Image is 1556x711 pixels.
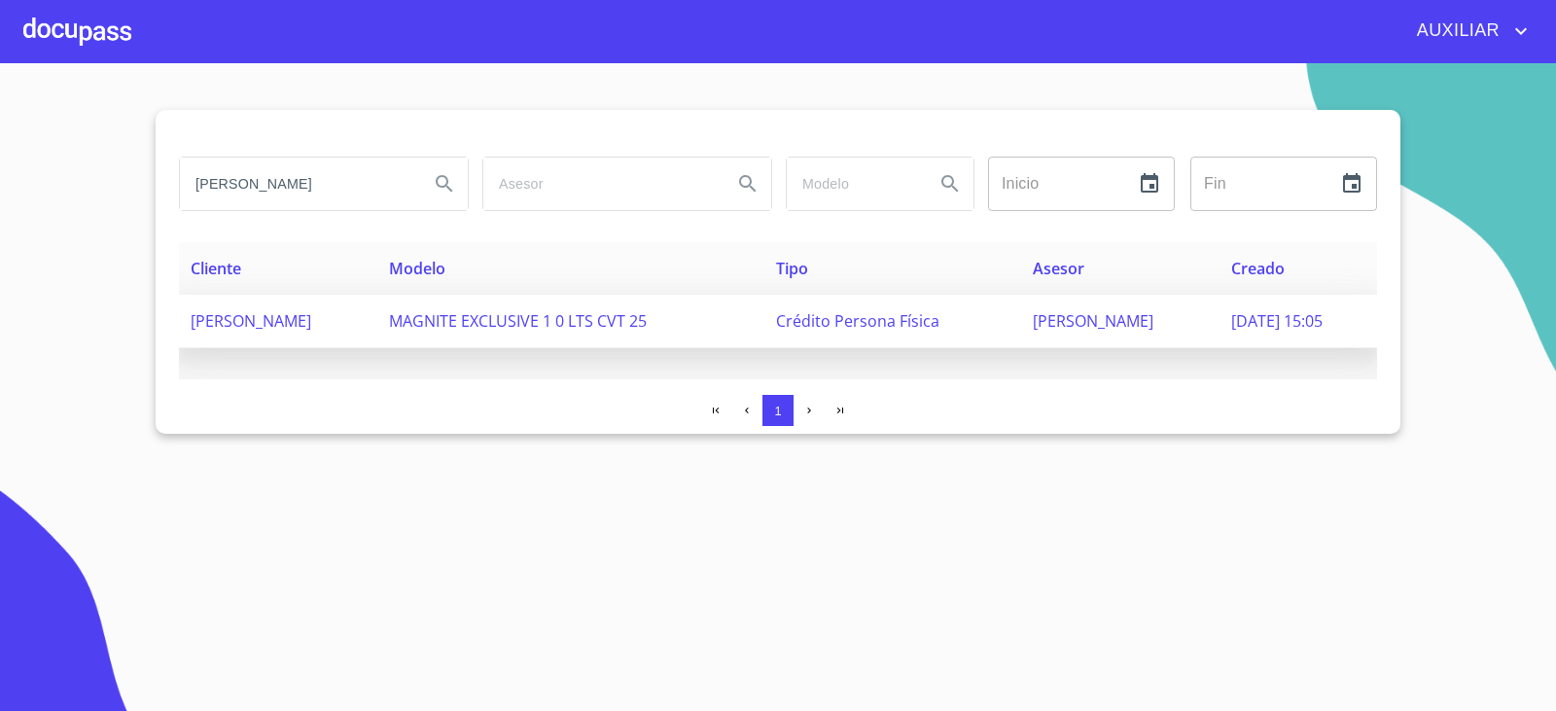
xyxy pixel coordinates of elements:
[180,158,413,210] input: search
[776,258,808,279] span: Tipo
[191,258,241,279] span: Cliente
[776,310,939,332] span: Crédito Persona Física
[1231,258,1285,279] span: Creado
[774,404,781,418] span: 1
[1033,258,1084,279] span: Asesor
[483,158,717,210] input: search
[389,258,445,279] span: Modelo
[421,160,468,207] button: Search
[787,158,919,210] input: search
[1033,310,1153,332] span: [PERSON_NAME]
[762,395,794,426] button: 1
[1402,16,1533,47] button: account of current user
[1231,310,1323,332] span: [DATE] 15:05
[927,160,973,207] button: Search
[725,160,771,207] button: Search
[191,310,311,332] span: [PERSON_NAME]
[389,310,647,332] span: MAGNITE EXCLUSIVE 1 0 LTS CVT 25
[1402,16,1509,47] span: AUXILIAR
